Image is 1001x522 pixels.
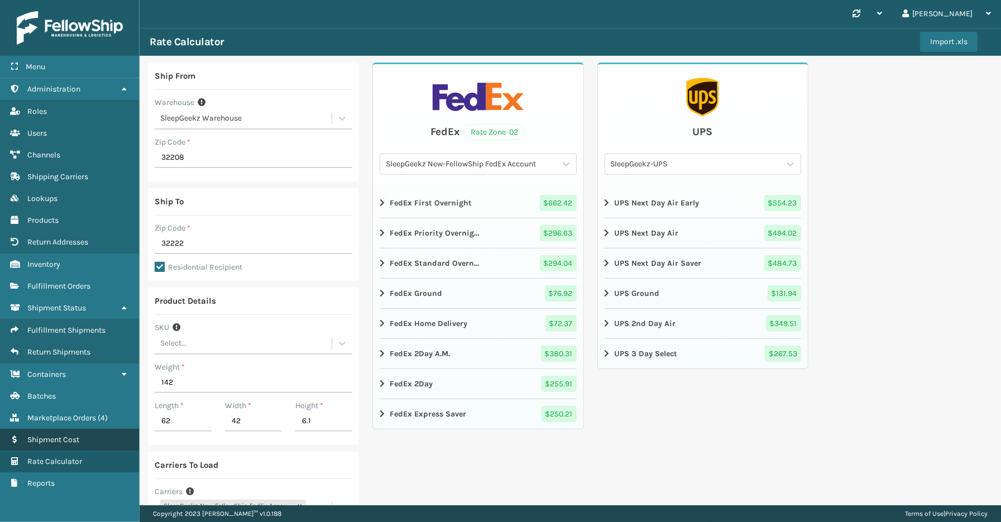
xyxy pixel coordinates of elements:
[611,159,782,170] div: SleepGeekz-UPS
[155,322,169,333] label: SKU
[390,197,472,209] strong: FedEx First Overnight
[615,257,702,269] strong: UPS Next Day Air Saver
[27,237,88,247] span: Return Addresses
[509,126,518,138] span: 02
[471,126,506,138] span: Rate Zone
[542,406,577,422] span: $ 250.21
[541,346,577,362] span: $ 380.31
[27,303,86,313] span: Shipment Status
[155,262,242,272] label: Residential Recipient
[27,457,82,466] span: Rate Calculator
[27,150,60,160] span: Channels
[160,113,333,124] div: SleepGeekz Warehouse
[390,378,433,390] strong: FedEx 2Day
[766,315,801,332] span: $ 349.51
[390,348,450,360] strong: FedEx 2Day A.M.
[386,159,557,170] div: SleepGeekz New-FellowShip FedEx Account
[160,338,186,349] div: Select...
[17,11,123,45] img: logo
[155,97,194,108] label: Warehouse
[615,318,676,329] strong: UPS 2nd Day Air
[98,413,108,423] span: ( 4 )
[155,222,190,234] label: Zip Code
[540,225,577,241] span: $ 296.63
[540,255,577,271] span: $ 294.04
[615,197,700,209] strong: UPS Next Day Air Early
[615,288,660,299] strong: UPS Ground
[390,288,442,299] strong: FedEx Ground
[27,172,88,181] span: Shipping Carriers
[160,500,294,513] div: SleepGeekz New-FellowShip FedEx Account
[615,227,679,239] strong: UPS Next Day Air
[295,400,323,411] label: Height
[155,486,183,497] label: Carriers
[615,348,678,360] strong: UPS 3 Day Select
[155,69,195,83] div: Ship From
[27,194,58,203] span: Lookups
[155,136,190,148] label: Zip Code
[155,458,218,472] div: Carriers To Load
[765,346,801,362] span: $ 267.53
[390,408,466,420] strong: FedEx Express Saver
[390,318,467,329] strong: FedEx Home Delivery
[26,62,45,71] span: Menu
[27,435,79,444] span: Shipment Cost
[27,281,90,291] span: Fulfillment Orders
[945,510,988,518] a: Privacy Policy
[153,505,281,522] p: Copyright 2023 [PERSON_NAME]™ v 1.0.188
[27,260,60,269] span: Inventory
[27,391,56,401] span: Batches
[905,505,988,522] div: |
[155,361,185,373] label: Weight
[764,255,801,271] span: $ 484.73
[768,285,801,301] span: $ 131.94
[764,195,801,211] span: $ 554.23
[693,123,713,140] div: UPS
[155,294,216,308] div: Product Details
[545,285,577,301] span: $ 76.92
[155,195,184,208] div: Ship To
[542,376,577,392] span: $ 255.91
[155,400,184,411] label: Length
[27,413,96,423] span: Marketplace Orders
[27,128,47,138] span: Users
[27,84,80,94] span: Administration
[390,227,480,239] strong: FedEx Priority Overnight
[27,370,66,379] span: Containers
[27,107,47,116] span: Roles
[27,325,106,335] span: Fulfillment Shipments
[27,478,55,488] span: Reports
[905,510,943,518] a: Terms of Use
[430,123,460,140] div: FedEx
[545,315,577,332] span: $ 72.37
[390,257,480,269] strong: FedEx Standard Overnight
[27,347,90,357] span: Return Shipments
[225,400,251,411] label: Width
[920,32,978,52] button: Import .xls
[540,195,577,211] span: $ 662.42
[27,215,59,225] span: Products
[764,225,801,241] span: $ 494.02
[150,35,224,49] h3: Rate Calculator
